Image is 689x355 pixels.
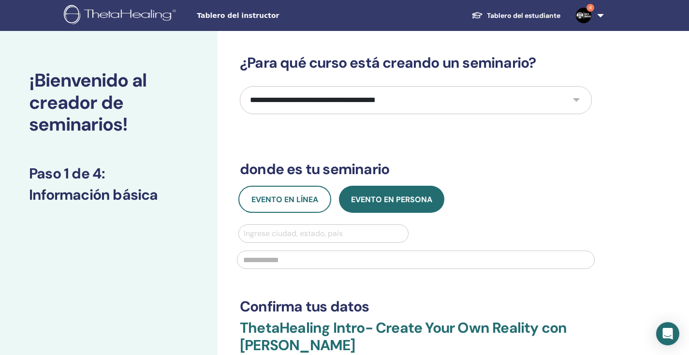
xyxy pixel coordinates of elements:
img: graduation-cap-white.svg [471,11,483,19]
button: Evento en línea [238,186,331,213]
h3: donde es tu seminario [240,161,592,178]
h3: Información básica [29,186,189,204]
h2: ¡Bienvenido al creador de seminarios! [29,70,189,136]
img: default.jpg [576,8,591,23]
h3: ¿Para qué curso está creando un seminario? [240,54,592,72]
span: Evento en persona [351,194,432,205]
span: Evento en línea [251,194,318,205]
span: 4 [586,4,594,12]
button: Evento en persona [339,186,444,213]
a: Tablero del estudiante [464,7,568,25]
h3: Paso 1 de 4 : [29,165,189,182]
span: Tablero del instructor [197,11,342,21]
h3: Confirma tus datos [240,298,592,315]
div: Open Intercom Messenger [656,322,679,345]
img: logo.png [64,5,179,27]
